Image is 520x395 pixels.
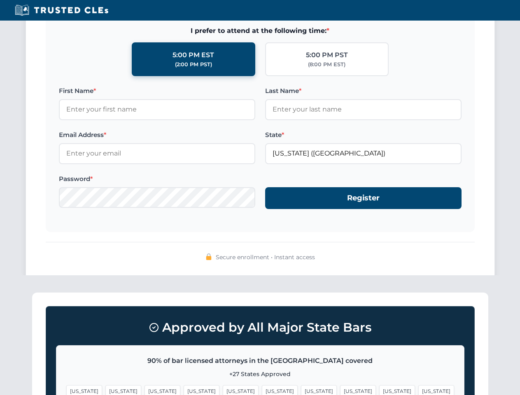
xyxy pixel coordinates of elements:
[59,130,255,140] label: Email Address
[56,316,464,339] h3: Approved by All Major State Bars
[59,174,255,184] label: Password
[205,253,212,260] img: 🔒
[59,86,255,96] label: First Name
[265,187,462,209] button: Register
[12,4,111,16] img: Trusted CLEs
[175,60,212,69] div: (2:00 PM PST)
[265,86,462,96] label: Last Name
[306,50,348,60] div: 5:00 PM PST
[265,130,462,140] label: State
[59,143,255,164] input: Enter your email
[216,253,315,262] span: Secure enrollment • Instant access
[265,99,462,120] input: Enter your last name
[66,369,454,379] p: +27 States Approved
[59,99,255,120] input: Enter your first name
[308,60,345,69] div: (8:00 PM EST)
[265,143,462,164] input: Florida (FL)
[59,26,462,36] span: I prefer to attend at the following time:
[66,355,454,366] p: 90% of bar licensed attorneys in the [GEOGRAPHIC_DATA] covered
[173,50,214,60] div: 5:00 PM EST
